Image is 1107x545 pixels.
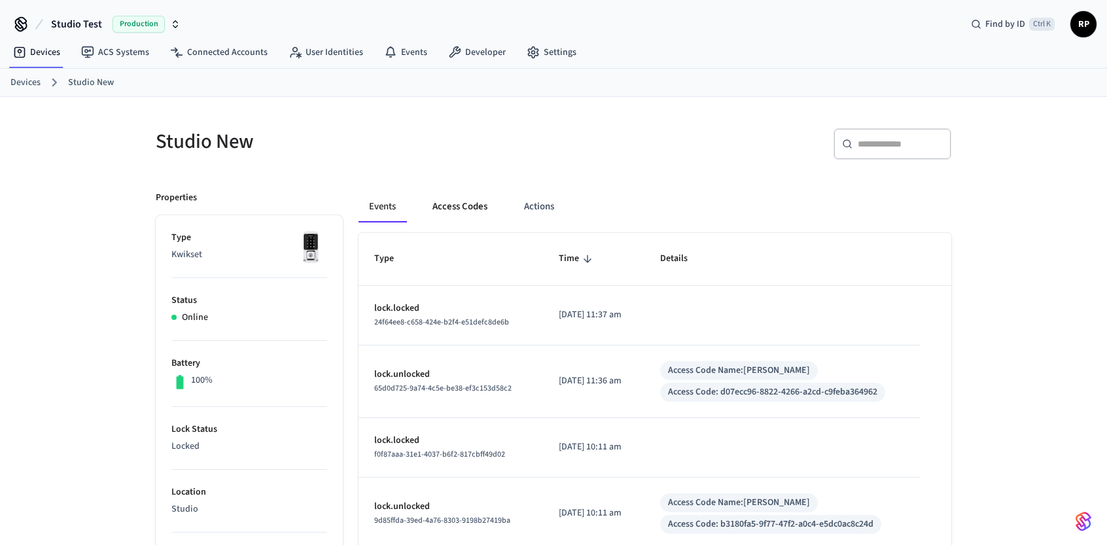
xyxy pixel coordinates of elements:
p: Battery [171,357,327,370]
span: 24f64ee8-c658-424e-b2f4-e51defc8de6b [374,317,509,328]
p: Properties [156,191,197,205]
div: Find by IDCtrl K [960,12,1065,36]
a: ACS Systems [71,41,160,64]
p: lock.unlocked [374,368,527,381]
a: Settings [516,41,587,64]
span: Details [660,249,705,269]
p: [DATE] 11:36 am [559,374,629,388]
a: Connected Accounts [160,41,278,64]
p: Location [171,485,327,499]
a: Studio New [68,76,114,90]
div: Access Code Name: [PERSON_NAME] [668,364,810,378]
p: [DATE] 11:37 am [559,308,629,322]
span: Studio Test [51,16,102,32]
p: lock.unlocked [374,500,527,514]
p: lock.locked [374,302,527,315]
p: Kwikset [171,248,327,262]
button: Actions [514,191,565,222]
button: Access Codes [422,191,498,222]
p: Type [171,231,327,245]
img: Kwikset Halo Touchscreen Wifi Enabled Smart Lock, Polished Chrome, Front [294,231,327,264]
img: SeamLogoGradient.69752ec5.svg [1076,511,1091,532]
span: Production [113,16,165,33]
a: Devices [10,76,41,90]
p: Lock Status [171,423,327,436]
div: Access Code Name: [PERSON_NAME] [668,496,810,510]
p: Locked [171,440,327,453]
a: Events [374,41,438,64]
span: Find by ID [985,18,1025,31]
a: Devices [3,41,71,64]
p: lock.locked [374,434,527,448]
span: Type [374,249,411,269]
span: 9d85ffda-39ed-4a76-8303-9198b27419ba [374,515,510,526]
p: Online [182,311,208,325]
span: RP [1072,12,1095,36]
p: 100% [191,374,213,387]
div: ant example [359,191,951,222]
p: Studio [171,502,327,516]
p: [DATE] 10:11 am [559,440,629,454]
h5: Studio New [156,128,546,155]
div: Access Code: b3180fa5-9f77-47f2-a0c4-e5dc0ac8c24d [668,518,873,531]
button: RP [1070,11,1097,37]
a: Developer [438,41,516,64]
span: f0f87aaa-31e1-4037-b6f2-817cbff49d02 [374,449,505,460]
div: Access Code: d07ecc96-8822-4266-a2cd-c9feba364962 [668,385,877,399]
span: Ctrl K [1029,18,1055,31]
p: [DATE] 10:11 am [559,506,629,520]
span: Time [559,249,596,269]
button: Events [359,191,406,222]
a: User Identities [278,41,374,64]
p: Status [171,294,327,308]
span: 65d0d725-9a74-4c5e-be38-ef3c153d58c2 [374,383,512,394]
